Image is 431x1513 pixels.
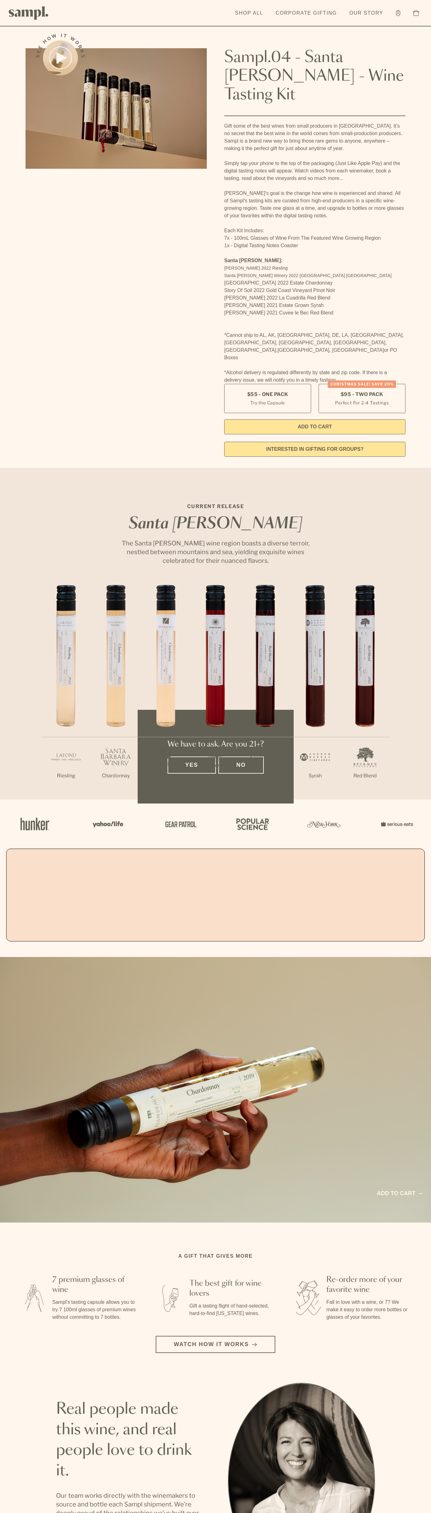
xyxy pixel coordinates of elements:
img: Sampl logo [9,6,49,20]
img: Sampl.04 - Santa Barbara - Wine Tasting Kit [26,48,207,169]
a: Our Story [346,6,386,20]
p: Riesling [41,772,91,780]
span: $95 - Two Pack [341,391,383,398]
li: 5 / 7 [240,585,290,799]
span: $55 - One Pack [247,391,288,398]
li: 6 / 7 [290,585,340,799]
li: 3 / 7 [141,585,191,799]
button: See how it works [43,40,78,75]
li: 1 / 7 [41,585,91,799]
a: interested in gifting for groups? [224,442,405,457]
p: Chardonnay [91,772,141,780]
li: 7 / 7 [340,585,390,799]
li: 2 / 7 [91,585,141,799]
small: Try the Capsule [250,399,285,406]
p: Red Blend [240,772,290,780]
p: Syrah [290,772,340,780]
p: Red Blend [340,772,390,780]
li: 4 / 7 [191,585,240,799]
p: Pinot Noir [191,772,240,780]
a: Shop All [232,6,266,20]
button: Add to Cart [224,419,405,434]
div: Christmas SALE! Save 20% [328,380,396,388]
a: Add to cart [377,1189,422,1198]
a: Corporate Gifting [272,6,340,20]
small: Perfect For 2-4 Tastings [335,399,389,406]
p: Chardonnay [141,772,191,780]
